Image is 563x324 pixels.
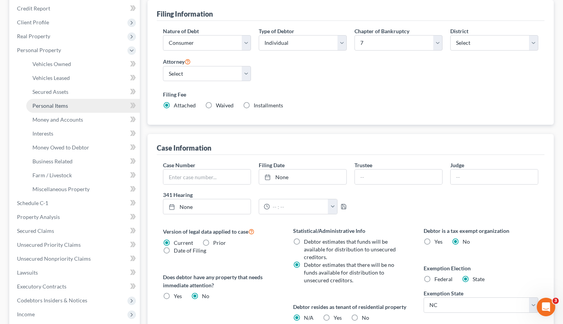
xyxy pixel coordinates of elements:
span: Codebtors Insiders & Notices [17,297,87,304]
label: Version of legal data applied to case [163,227,278,236]
a: Money and Accounts [26,113,140,127]
label: 341 Hearing [159,191,351,199]
a: Secured Claims [11,224,140,238]
span: Date of Filing [174,247,206,254]
span: Real Property [17,33,50,39]
span: Debtor estimates that funds will be available for distribution to unsecured creditors. [304,238,396,260]
span: Debtor estimates that there will be no funds available for distribution to unsecured creditors. [304,261,394,283]
span: Lawsuits [17,269,38,276]
a: Schedule C-1 [11,196,140,210]
label: Exemption State [424,289,463,297]
label: Nature of Debt [163,27,199,35]
span: Farm / Livestock [32,172,72,178]
span: Unsecured Nonpriority Claims [17,255,91,262]
label: Exemption Election [424,264,539,272]
a: Credit Report [11,2,140,15]
label: Trustee [354,161,372,169]
div: Case Information [157,143,211,153]
span: Money and Accounts [32,116,83,123]
span: Client Profile [17,19,49,25]
a: Unsecured Nonpriority Claims [11,252,140,266]
span: Business Related [32,158,73,165]
span: Prior [213,239,226,246]
a: Miscellaneous Property [26,182,140,196]
span: Installments [254,102,283,109]
input: -- : -- [270,199,329,214]
span: Executory Contracts [17,283,66,290]
span: Interests [32,130,53,137]
span: Attached [174,102,196,109]
label: Case Number [163,161,195,169]
span: Personal Items [32,102,68,109]
label: Does debtor have any property that needs immediate attention? [163,273,278,289]
input: -- [451,170,538,184]
span: Vehicles Owned [32,61,71,67]
a: None [259,170,346,184]
span: Federal [434,276,453,282]
a: Farm / Livestock [26,168,140,182]
span: State [473,276,485,282]
label: Chapter of Bankruptcy [354,27,409,35]
a: Vehicles Owned [26,57,140,71]
span: Personal Property [17,47,61,53]
label: Filing Fee [163,90,539,98]
span: Yes [334,314,342,321]
span: Unsecured Priority Claims [17,241,81,248]
span: Property Analysis [17,214,60,220]
span: Waived [216,102,234,109]
iframe: Intercom live chat [537,298,555,316]
a: Lawsuits [11,266,140,280]
a: Vehicles Leased [26,71,140,85]
span: Current [174,239,193,246]
a: Property Analysis [11,210,140,224]
span: Vehicles Leased [32,75,70,81]
label: Type of Debtor [259,27,294,35]
label: Statistical/Administrative Info [293,227,408,235]
span: Credit Report [17,5,50,12]
input: Enter case number... [163,170,251,184]
a: Executory Contracts [11,280,140,293]
a: Interests [26,127,140,141]
a: Personal Items [26,99,140,113]
span: Money Owed to Debtor [32,144,89,151]
span: Secured Assets [32,88,68,95]
span: Income [17,311,35,317]
label: Debtor is a tax exempt organization [424,227,539,235]
span: N/A [304,314,314,321]
span: No [463,238,470,245]
span: Yes [434,238,443,245]
label: Filing Date [259,161,285,169]
a: Money Owed to Debtor [26,141,140,154]
span: Miscellaneous Property [32,186,90,192]
span: No [202,293,209,299]
span: Secured Claims [17,227,54,234]
label: Debtor resides as tenant of residential property [293,303,408,311]
a: Unsecured Priority Claims [11,238,140,252]
label: Attorney [163,57,191,66]
span: No [362,314,369,321]
a: None [163,199,251,214]
a: Secured Assets [26,85,140,99]
label: Judge [450,161,464,169]
label: District [450,27,468,35]
input: -- [355,170,442,184]
span: Yes [174,293,182,299]
div: Filing Information [157,9,213,19]
span: 3 [553,298,559,304]
span: Schedule C-1 [17,200,48,206]
a: Business Related [26,154,140,168]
